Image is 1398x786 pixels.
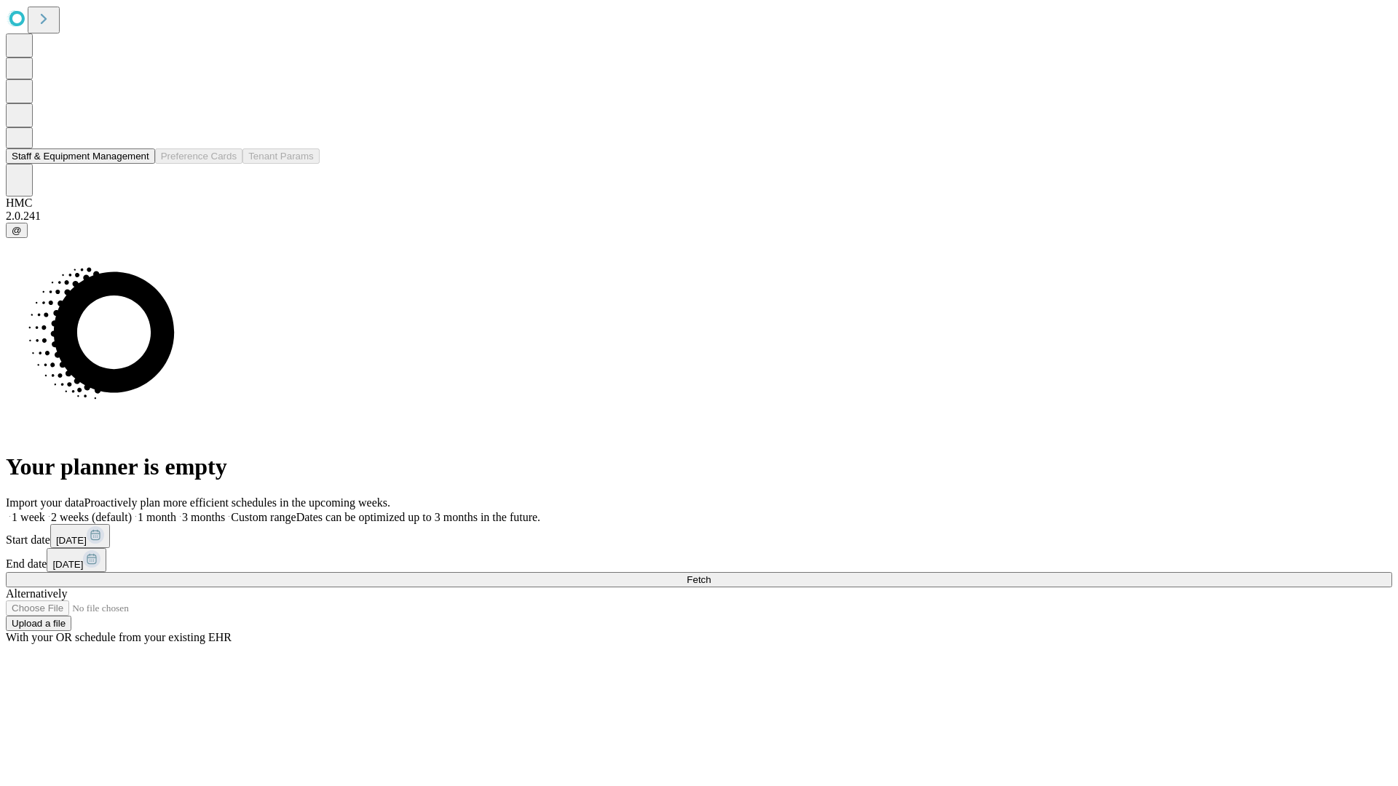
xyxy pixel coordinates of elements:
button: Staff & Equipment Management [6,148,155,164]
span: Proactively plan more efficient schedules in the upcoming weeks. [84,496,390,509]
div: Start date [6,524,1392,548]
span: Custom range [231,511,296,523]
button: @ [6,223,28,238]
button: Upload a file [6,616,71,631]
span: Fetch [687,574,711,585]
button: Fetch [6,572,1392,587]
span: 3 months [182,511,225,523]
span: Import your data [6,496,84,509]
button: Tenant Params [242,148,320,164]
h1: Your planner is empty [6,453,1392,480]
div: 2.0.241 [6,210,1392,223]
span: 1 week [12,511,45,523]
span: [DATE] [56,535,87,546]
div: HMC [6,196,1392,210]
span: [DATE] [52,559,83,570]
div: End date [6,548,1392,572]
span: With your OR schedule from your existing EHR [6,631,232,643]
span: 2 weeks (default) [51,511,132,523]
span: 1 month [138,511,176,523]
span: Alternatively [6,587,67,600]
button: Preference Cards [155,148,242,164]
span: @ [12,225,22,236]
span: Dates can be optimized up to 3 months in the future. [296,511,540,523]
button: [DATE] [47,548,106,572]
button: [DATE] [50,524,110,548]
